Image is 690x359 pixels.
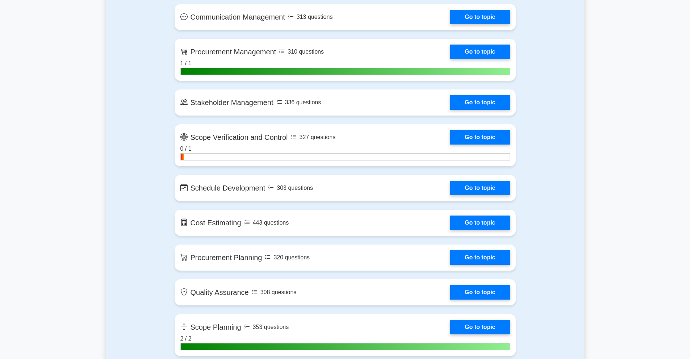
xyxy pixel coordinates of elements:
a: Go to topic [450,181,510,195]
a: Go to topic [450,216,510,230]
a: Go to topic [450,130,510,145]
a: Go to topic [450,250,510,265]
a: Go to topic [450,10,510,24]
a: Go to topic [450,320,510,334]
a: Go to topic [450,45,510,59]
a: Go to topic [450,285,510,300]
a: Go to topic [450,95,510,110]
